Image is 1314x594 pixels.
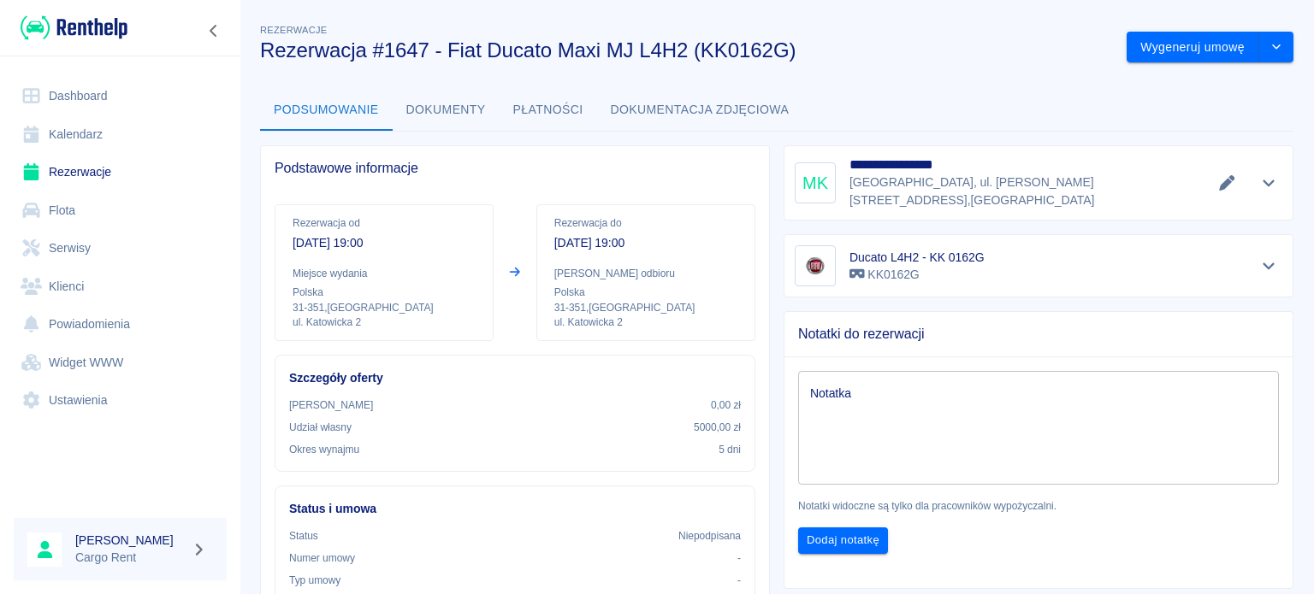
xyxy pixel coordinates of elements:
[14,305,227,344] a: Powiadomienia
[14,381,227,420] a: Ustawienia
[289,528,318,544] p: Status
[737,550,741,566] p: -
[678,528,741,544] p: Niepodpisana
[795,162,836,203] div: MK
[711,397,741,413] p: 0,00 zł
[849,173,1199,209] p: [GEOGRAPHIC_DATA], ul. [PERSON_NAME][STREET_ADDRESS] , [GEOGRAPHIC_DATA]
[14,153,227,191] a: Rezerwacje
[554,215,737,231] p: Rezerwacja do
[275,160,755,177] span: Podstawowe informacje
[289,573,340,588] p: Typ umowy
[554,234,737,252] p: [DATE] 19:00
[75,549,185,567] p: Cargo Rent
[289,397,373,413] p: [PERSON_NAME]
[1255,171,1283,195] button: Pokaż szczegóły
[798,249,832,283] img: Image
[293,315,476,330] p: ul. Katowicka 2
[849,249,985,266] h6: Ducato L4H2 - KK 0162G
[293,215,476,231] p: Rezerwacja od
[293,234,476,252] p: [DATE] 19:00
[798,326,1279,343] span: Notatki do rezerwacji
[500,90,597,131] button: Płatności
[289,369,741,387] h6: Szczegóły oferty
[737,573,741,588] p: -
[1259,32,1293,63] button: drop-down
[14,268,227,306] a: Klienci
[293,266,476,281] p: Miejsce wydania
[14,14,127,42] a: Renthelp logo
[14,344,227,382] a: Widget WWW
[289,550,355,566] p: Numer umowy
[1127,32,1259,63] button: Wygeneruj umowę
[719,442,741,457] p: 5 dni
[554,300,737,315] p: 31-351 , [GEOGRAPHIC_DATA]
[75,532,185,549] h6: [PERSON_NAME]
[289,442,359,457] p: Okres wynajmu
[393,90,500,131] button: Dokumenty
[849,266,985,284] p: KK0162G
[260,25,327,35] span: Rezerwacje
[1255,254,1283,278] button: Pokaż szczegóły
[694,420,741,435] p: 5000,00 zł
[14,115,227,154] a: Kalendarz
[554,315,737,330] p: ul. Katowicka 2
[14,191,227,230] a: Flota
[14,77,227,115] a: Dashboard
[293,300,476,315] p: 31-351 , [GEOGRAPHIC_DATA]
[21,14,127,42] img: Renthelp logo
[201,20,227,42] button: Zwiń nawigację
[14,229,227,268] a: Serwisy
[798,527,888,554] button: Dodaj notatkę
[293,285,476,300] p: Polska
[798,498,1279,514] p: Notatki widoczne są tylko dla pracowników wypożyczalni.
[597,90,803,131] button: Dokumentacja zdjęciowa
[554,266,737,281] p: [PERSON_NAME] odbioru
[289,420,352,435] p: Udział własny
[260,90,393,131] button: Podsumowanie
[1213,171,1241,195] button: Edytuj dane
[554,285,737,300] p: Polska
[289,500,741,518] h6: Status i umowa
[260,38,1113,62] h3: Rezerwacja #1647 - Fiat Ducato Maxi MJ L4H2 (KK0162G)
